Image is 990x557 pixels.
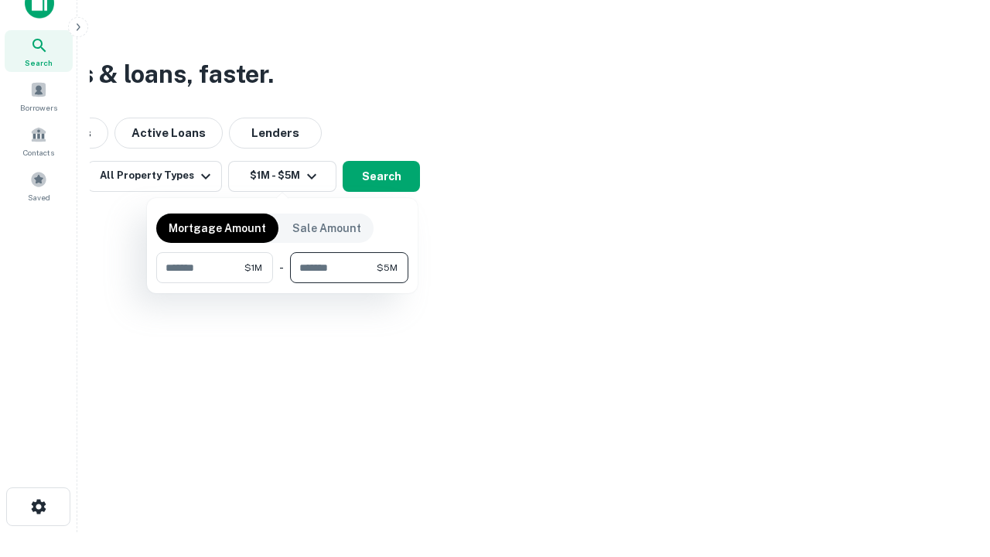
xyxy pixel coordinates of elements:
[292,220,361,237] p: Sale Amount
[244,261,262,275] span: $1M
[377,261,398,275] span: $5M
[279,252,284,283] div: -
[913,433,990,507] iframe: Chat Widget
[169,220,266,237] p: Mortgage Amount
